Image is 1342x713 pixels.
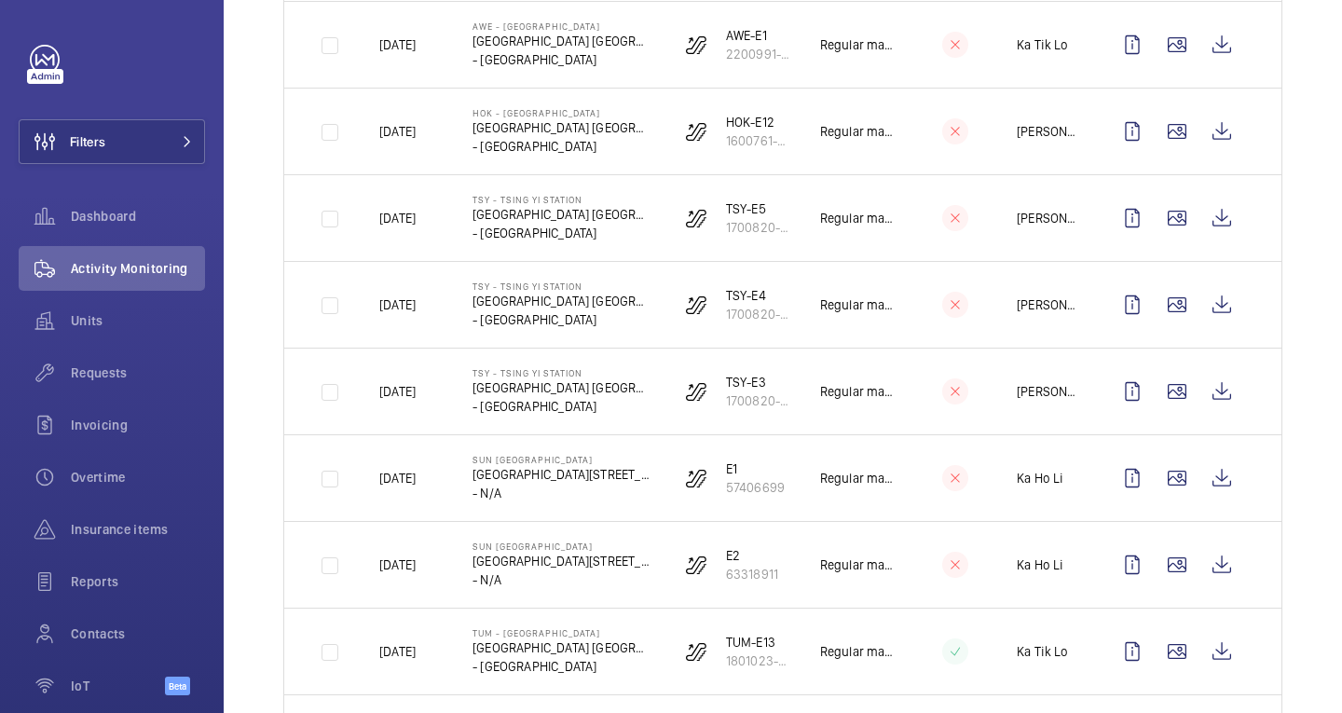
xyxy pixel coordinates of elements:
p: TSY - Tsing Yi Station [472,281,650,292]
p: [PERSON_NAME] [1017,122,1080,141]
p: AWE-E1 [726,26,790,45]
p: [GEOGRAPHIC_DATA][STREET_ADDRESS] [472,465,650,484]
p: [GEOGRAPHIC_DATA] [GEOGRAPHIC_DATA] [472,32,650,50]
p: TUM - [GEOGRAPHIC_DATA] [472,627,650,638]
p: TSY-E4 [726,286,790,305]
p: [PERSON_NAME] [1017,209,1080,227]
p: [DATE] [379,469,416,487]
p: Regular maintenance [820,642,894,661]
p: - [GEOGRAPHIC_DATA] [472,50,650,69]
p: [PERSON_NAME] [1017,295,1080,314]
p: 1700820-005 [726,391,790,410]
p: Ka Tik Lo [1017,35,1069,54]
p: Sun [GEOGRAPHIC_DATA] [472,454,650,465]
p: [GEOGRAPHIC_DATA] [GEOGRAPHIC_DATA] [472,378,650,397]
p: [PERSON_NAME] [1017,382,1080,401]
p: 1700820-014 [726,218,790,237]
img: escalator.svg [685,554,707,576]
span: Overtime [71,468,205,487]
span: Contacts [71,624,205,643]
img: escalator.svg [685,640,707,663]
p: Regular maintenance [820,469,894,487]
p: TUM-E13 [726,633,790,651]
p: [GEOGRAPHIC_DATA] [GEOGRAPHIC_DATA] [472,292,650,310]
span: Beta [165,677,190,695]
p: [GEOGRAPHIC_DATA] [GEOGRAPHIC_DATA] [472,638,650,657]
span: Invoicing [71,416,205,434]
p: [DATE] [379,295,416,314]
p: - [GEOGRAPHIC_DATA] [472,657,650,676]
p: [DATE] [379,555,416,574]
p: E2 [726,546,778,565]
p: Regular maintenance [820,295,894,314]
p: 2200991-001 [726,45,790,63]
p: TSY-E5 [726,199,790,218]
img: escalator.svg [685,207,707,229]
p: 1700820-006 [726,305,790,323]
p: 63318911 [726,565,778,583]
p: [DATE] [379,122,416,141]
p: AWE - [GEOGRAPHIC_DATA] [472,21,650,32]
p: - [GEOGRAPHIC_DATA] [472,224,650,242]
p: Regular maintenance [820,382,894,401]
p: - N/A [472,484,650,502]
p: 1801023-014 [726,651,790,670]
p: Regular maintenance [820,209,894,227]
span: Requests [71,363,205,382]
p: - [GEOGRAPHIC_DATA] [472,137,650,156]
p: 57406699 [726,478,785,497]
span: Dashboard [71,207,205,226]
span: IoT [71,677,165,695]
img: escalator.svg [685,380,707,403]
p: E1 [726,459,785,478]
p: - [GEOGRAPHIC_DATA] [472,397,650,416]
p: Sun [GEOGRAPHIC_DATA] [472,541,650,552]
p: 1600761-005 [726,131,790,150]
p: [DATE] [379,382,416,401]
img: escalator.svg [685,294,707,316]
p: TSY-E3 [726,373,790,391]
p: Ka Ho Li [1017,555,1063,574]
span: Activity Monitoring [71,259,205,278]
span: Filters [70,132,105,151]
p: - [GEOGRAPHIC_DATA] [472,310,650,329]
img: escalator.svg [685,467,707,489]
p: [DATE] [379,642,416,661]
span: Units [71,311,205,330]
p: - N/A [472,570,650,589]
p: [DATE] [379,35,416,54]
span: Reports [71,572,205,591]
p: [GEOGRAPHIC_DATA][STREET_ADDRESS] [472,552,650,570]
button: Filters [19,119,205,164]
p: [GEOGRAPHIC_DATA] [GEOGRAPHIC_DATA] [472,205,650,224]
p: HOK - [GEOGRAPHIC_DATA] [472,107,650,118]
p: Regular maintenance [820,122,894,141]
p: Regular maintenance [820,555,894,574]
p: Ka Tik Lo [1017,642,1069,661]
p: TSY - Tsing Yi Station [472,367,650,378]
p: Ka Ho Li [1017,469,1063,487]
p: [DATE] [379,209,416,227]
span: Insurance items [71,520,205,539]
img: escalator.svg [685,120,707,143]
p: Regular maintenance [820,35,894,54]
p: HOK-E12 [726,113,790,131]
img: escalator.svg [685,34,707,56]
p: TSY - Tsing Yi Station [472,194,650,205]
p: [GEOGRAPHIC_DATA] [GEOGRAPHIC_DATA] [472,118,650,137]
